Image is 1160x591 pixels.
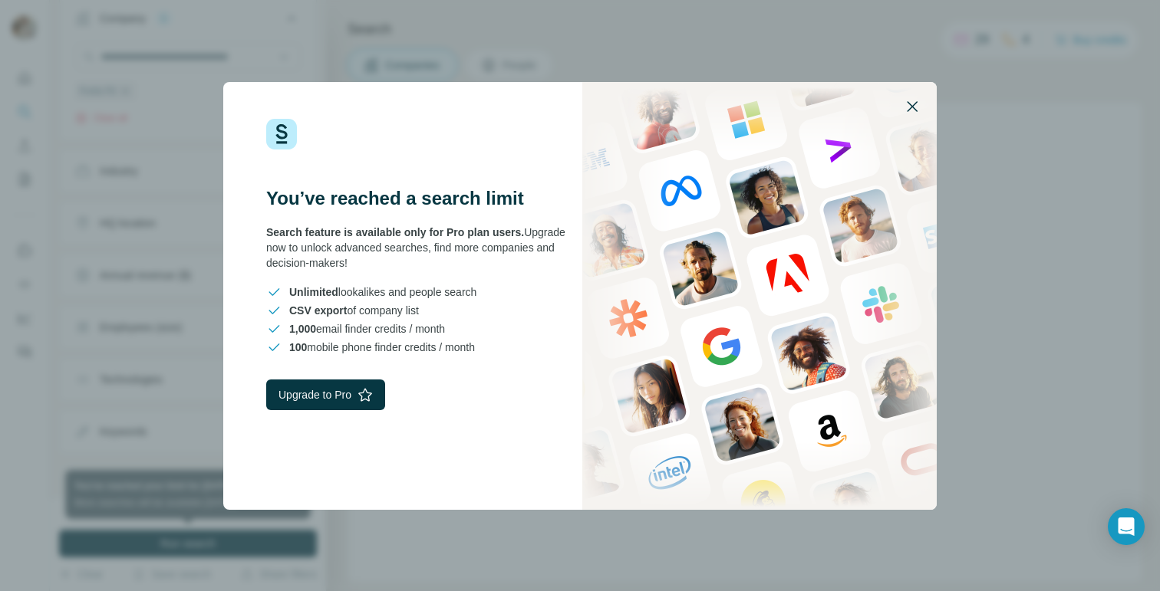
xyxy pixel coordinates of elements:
h3: You’ve reached a search limit [266,186,580,211]
span: CSV export [289,304,347,317]
button: Upgrade to Pro [266,379,385,410]
span: 100 [289,341,307,353]
img: Surfe Stock Photo - showing people and technologies [582,82,937,510]
span: email finder credits / month [289,321,445,337]
img: Surfe Logo [266,119,297,149]
div: Upgrade now to unlock advanced searches, find more companies and decision-makers! [266,225,580,271]
span: of company list [289,303,419,318]
span: 1,000 [289,323,316,335]
span: lookalikes and people search [289,284,476,300]
span: mobile phone finder credits / month [289,340,475,355]
div: Open Intercom Messenger [1108,508,1145,545]
span: Search feature is available only for Pro plan users. [266,226,524,238]
span: Unlimited [289,286,338,298]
